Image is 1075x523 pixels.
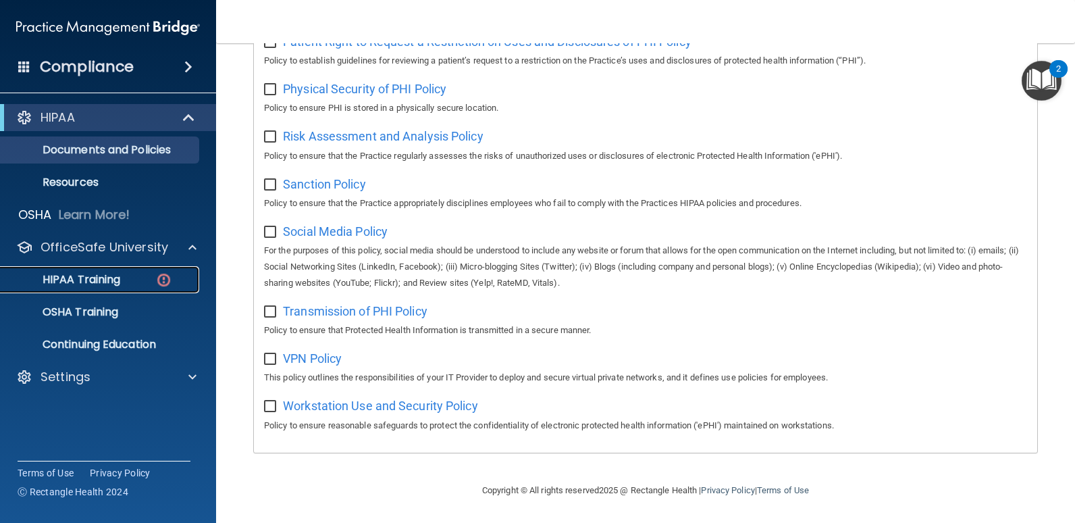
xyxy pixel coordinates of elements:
p: For the purposes of this policy, social media should be understood to include any website or foru... [264,243,1027,291]
h4: Compliance [40,57,134,76]
img: danger-circle.6113f641.png [155,272,172,289]
a: Settings [16,369,196,385]
span: Patient Right to Request a Restriction on Uses and Disclosures of PHI Policy [283,34,691,49]
p: Policy to ensure that the Practice regularly assesses the risks of unauthorized uses or disclosur... [264,148,1027,164]
button: Open Resource Center, 2 new notifications [1022,61,1061,101]
a: OfficeSafe University [16,239,196,255]
a: HIPAA [16,109,196,126]
p: OSHA Training [9,305,118,319]
span: Transmission of PHI Policy [283,304,427,318]
a: Terms of Use [18,466,74,480]
p: OSHA [18,207,52,223]
p: This policy outlines the responsibilities of your IT Provider to deploy and secure virtual privat... [264,370,1027,386]
a: Privacy Policy [701,485,754,495]
iframe: Drift Widget Chat Controller [841,427,1059,481]
p: Resources [9,176,193,189]
p: Documents and Policies [9,143,193,157]
p: HIPAA [41,109,75,126]
a: Privacy Policy [90,466,151,480]
span: VPN Policy [283,351,342,366]
p: OfficeSafe University [41,239,168,255]
p: Policy to ensure reasonable safeguards to protect the confidentiality of electronic protected hea... [264,418,1027,434]
div: Copyright © All rights reserved 2025 @ Rectangle Health | | [399,469,892,512]
span: Risk Assessment and Analysis Policy [283,129,483,143]
p: Continuing Education [9,338,193,351]
p: Policy to ensure PHI is stored in a physically secure location. [264,100,1027,116]
img: PMB logo [16,14,200,41]
p: Settings [41,369,90,385]
span: Physical Security of PHI Policy [283,82,446,96]
span: Sanction Policy [283,177,366,191]
div: 2 [1056,69,1061,86]
p: Policy to ensure that Protected Health Information is transmitted in a secure manner. [264,322,1027,339]
span: Ⓒ Rectangle Health 2024 [18,485,128,499]
span: Workstation Use and Security Policy [283,399,478,413]
a: Terms of Use [757,485,809,495]
p: Policy to establish guidelines for reviewing a patient’s request to a restriction on the Practice... [264,53,1027,69]
p: Learn More! [59,207,130,223]
p: Policy to ensure that the Practice appropriately disciplines employees who fail to comply with th... [264,195,1027,211]
span: Social Media Policy [283,224,388,239]
p: HIPAA Training [9,273,120,287]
